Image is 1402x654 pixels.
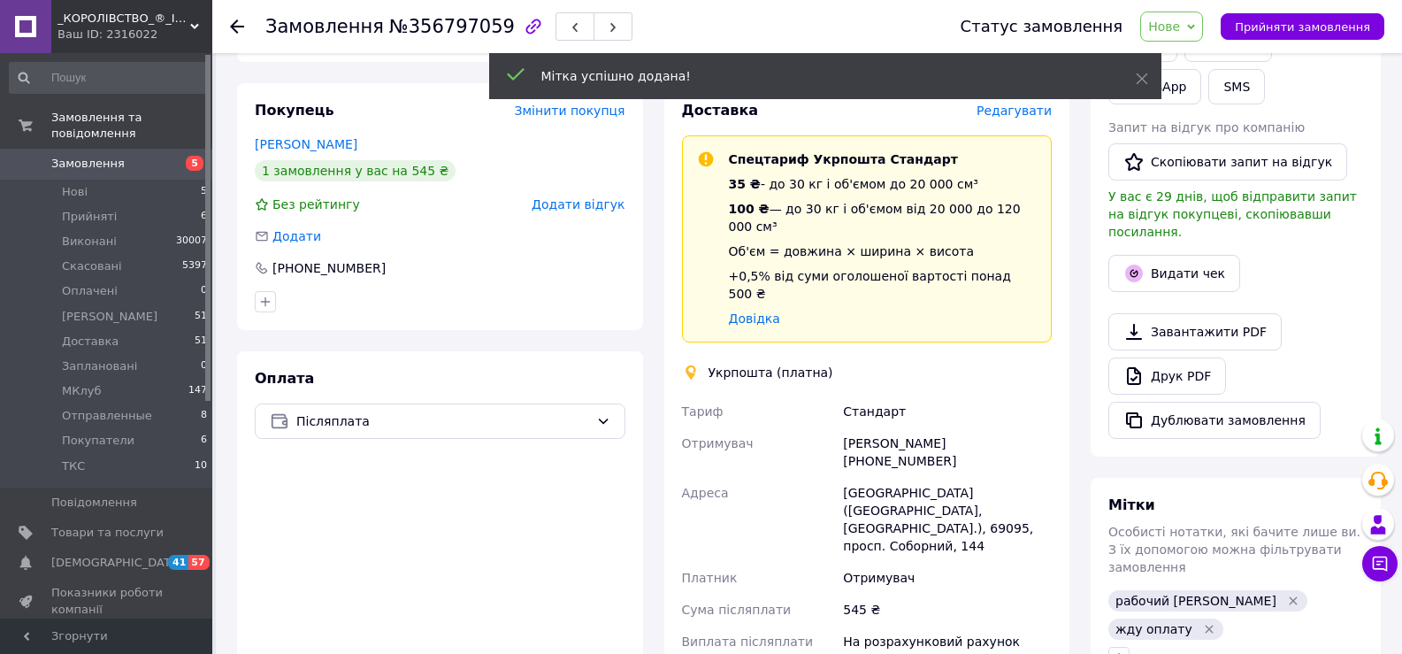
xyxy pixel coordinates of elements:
[51,110,212,142] span: Замовлення та повідомлення
[62,458,85,474] span: ТКС
[201,433,207,449] span: 6
[57,27,212,42] div: Ваш ID: 2316022
[168,555,188,570] span: 41
[182,258,207,274] span: 5397
[62,334,119,350] span: Доставка
[51,156,125,172] span: Замовлення
[729,312,780,326] a: Довідка
[62,309,157,325] span: [PERSON_NAME]
[201,283,207,299] span: 0
[1362,546,1398,581] button: Чат з покупцем
[1108,189,1357,239] span: У вас є 29 днів, щоб відправити запит на відгук покупцеві, скопіювавши посилання.
[682,603,792,617] span: Сума післяплати
[201,408,207,424] span: 8
[682,635,814,649] span: Виплата післяплати
[1286,594,1300,608] svg: Видалити мітку
[272,197,360,212] span: Без рейтингу
[188,383,207,399] span: 147
[201,184,207,200] span: 5
[729,200,1038,235] div: — до 30 кг і об'ємом від 20 000 до 120 000 см³
[729,202,770,216] span: 100 ₴
[389,16,515,37] span: №356797059
[839,477,1055,562] div: [GEOGRAPHIC_DATA] ([GEOGRAPHIC_DATA], [GEOGRAPHIC_DATA].), 69095, просп. Соборний, 144
[195,458,207,474] span: 10
[961,18,1123,35] div: Статус замовлення
[186,156,203,171] span: 5
[51,585,164,617] span: Показники роботи компанії
[1115,594,1276,608] span: рабочий [PERSON_NAME]
[532,197,624,212] span: Додати відгук
[62,258,122,274] span: Скасовані
[839,562,1055,594] div: Отримувач
[682,486,729,500] span: Адреса
[1108,358,1226,395] a: Друк PDF
[729,175,1038,193] div: - до 30 кг і об'ємом до 20 000 см³
[1202,622,1216,636] svg: Видалити мітку
[201,209,207,225] span: 6
[51,525,164,541] span: Товари та послуги
[9,62,209,94] input: Пошук
[62,383,101,399] span: МКлуб
[729,152,958,166] span: Спецтариф Укрпошта Стандарт
[729,242,1038,260] div: Об'єм = довжина × ширина × висота
[62,433,134,449] span: Покупатели
[1208,69,1265,104] button: SMS
[51,495,137,511] span: Повідомлення
[201,358,207,374] span: 0
[62,408,152,424] span: Отправленные
[296,412,589,431] span: Післяплата
[977,104,1052,118] span: Редагувати
[62,358,137,374] span: Заплановані
[682,404,724,419] span: Тариф
[265,16,384,37] span: Замовлення
[839,427,1055,477] div: [PERSON_NAME] [PHONE_NUMBER]
[62,184,88,200] span: Нові
[255,370,314,387] span: Оплата
[188,555,209,570] span: 57
[1108,496,1155,513] span: Мітки
[1108,143,1347,181] button: Скопіювати запит на відгук
[255,160,456,181] div: 1 замовлення у вас на 545 ₴
[272,229,321,243] span: Додати
[729,177,761,191] span: 35 ₴
[839,594,1055,626] div: 545 ₴
[271,259,387,277] div: [PHONE_NUMBER]
[729,267,1038,303] div: +0,5% від суми оголошеної вартості понад 500 ₴
[682,102,759,119] span: Доставка
[1108,402,1321,439] button: Дублювати замовлення
[1148,19,1180,34] span: Нове
[62,209,117,225] span: Прийняті
[195,334,207,350] span: 51
[62,283,118,299] span: Оплачені
[62,234,117,250] span: Виконані
[839,396,1055,427] div: Стандарт
[1108,120,1305,135] span: Запит на відгук про компанію
[682,436,754,450] span: Отримувач
[704,364,838,381] div: Укрпошта (платна)
[195,309,207,325] span: 51
[1235,20,1370,34] span: Прийняти замовлення
[1108,525,1360,574] span: Особисті нотатки, які бачите лише ви. З їх допомогою можна фільтрувати замовлення
[57,11,190,27] span: _КОРОЛІВСТВО_®_ІГРАШОК_
[1115,622,1192,636] span: жду оплату
[682,571,738,585] span: Платник
[515,104,625,118] span: Змінити покупця
[51,555,182,571] span: [DEMOGRAPHIC_DATA]
[541,67,1092,85] div: Мітка успішно додана!
[255,137,357,151] a: [PERSON_NAME]
[230,18,244,35] div: Повернутися назад
[176,234,207,250] span: 30007
[1108,313,1282,350] a: Завантажити PDF
[1221,13,1384,40] button: Прийняти замовлення
[255,102,334,119] span: Покупець
[1108,255,1240,292] button: Видати чек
